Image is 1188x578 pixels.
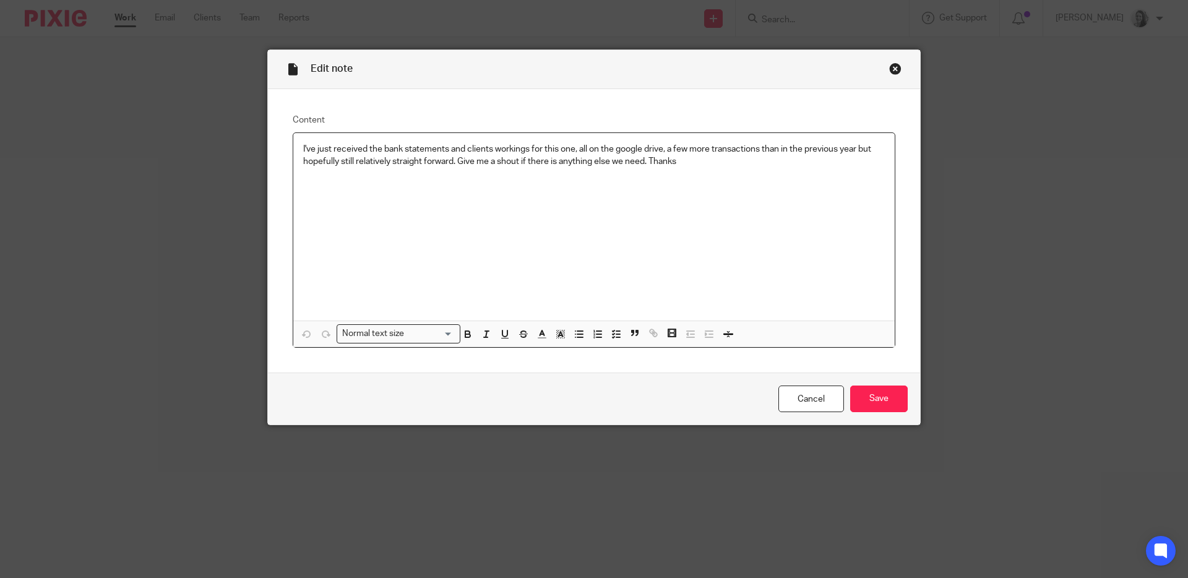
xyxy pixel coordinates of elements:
[778,386,844,412] a: Cancel
[889,63,902,75] div: Close this dialog window
[311,64,353,74] span: Edit note
[340,327,407,340] span: Normal text size
[303,143,885,168] p: I've just received the bank statements and clients workings for this one, all on the google drive...
[850,386,908,412] input: Save
[408,327,453,340] input: Search for option
[293,114,895,126] label: Content
[337,324,460,343] div: Search for option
